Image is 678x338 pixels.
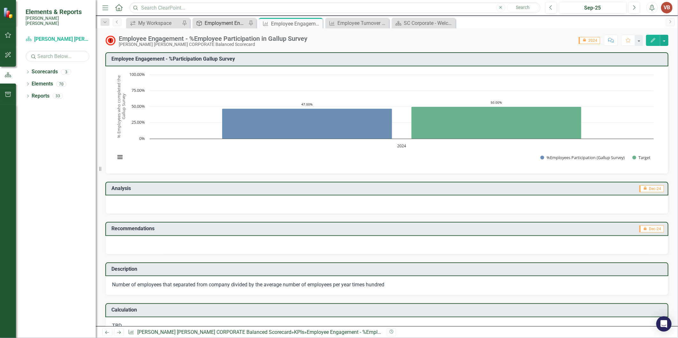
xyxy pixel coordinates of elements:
a: Reports [32,92,49,100]
button: Search [507,3,539,12]
div: SC Corporate - Welcome to ClearPoint [404,19,454,27]
button: Sep-25 [559,2,627,13]
path: 2024, 47. %Employees Participation (Gallup Survey). [222,108,392,139]
span: Search [516,5,530,10]
h3: Analysis [111,186,352,191]
span: Dec-24 [639,225,664,232]
div: Employee Engagement - %Employee Participation in Gallup Survey​ [307,329,456,335]
g: Target, bar series 2 of 2 with 1 bar. [411,107,582,139]
span: Dec-24 [639,185,664,192]
h3: Calculation [111,307,665,313]
div: My Workspace [138,19,180,27]
div: 70 [56,81,66,87]
text: 100.00% [129,71,145,77]
h3: Employee Engagement - %Participation Gallup Survey​ [111,56,665,62]
a: SC Corporate - Welcome to ClearPoint [393,19,454,27]
text: 25.00% [132,119,145,125]
svg: Interactive chart [112,71,657,167]
div: 3 [61,69,71,75]
a: Scorecards [32,68,58,76]
text: %Employees Participation (Gallup Survey) [546,155,625,160]
button: VB [661,2,673,13]
text: 50.00% [132,103,145,109]
div: Employee Turnover Rate​ [337,19,388,27]
text: 47.00% [301,102,313,107]
text: Target [638,155,651,160]
img: Not Meeting Target [105,35,116,46]
g: %Employees Participation (Gallup Survey), bar series 1 of 2 with 1 bar. [222,108,392,139]
div: [PERSON_NAME] [PERSON_NAME] CORPORATE Balanced Scorecard [119,42,307,47]
input: Search ClearPoint... [129,2,540,13]
a: Employment Engagement, Development & Inclusion [194,19,247,27]
button: Show %Employees Participation (Gallup Survey) [540,155,625,160]
text: 2024 [397,143,407,149]
div: Employee Engagement - %Employee Participation in Gallup Survey​ [271,20,321,28]
button: View chart menu, Chart [116,152,124,161]
div: Sep-25 [561,4,624,12]
a: KPIs [294,329,304,335]
text: % Employees who completed the Gallup Survey [116,75,126,138]
div: » » [128,329,382,336]
a: [PERSON_NAME] [PERSON_NAME] CORPORATE Balanced Scorecard [137,329,291,335]
span: Elements & Reports [26,8,89,16]
div: Chart. Highcharts interactive chart. [112,71,662,167]
h3: Recommendations [111,226,460,231]
div: Employee Engagement - %Employee Participation in Gallup Survey​ [119,35,307,42]
a: My Workspace [128,19,180,27]
text: 0% [139,136,145,141]
a: Employee Turnover Rate​ [327,19,388,27]
path: 2024, 50. Target. [411,107,582,139]
text: 50.00% [491,100,502,105]
small: [PERSON_NAME] [PERSON_NAME] [26,16,89,26]
a: Elements [32,80,53,88]
img: ClearPoint Strategy [3,7,14,18]
h3: Description [111,266,665,272]
div: TBD [112,322,662,330]
span: 2024 [579,37,600,44]
a: [PERSON_NAME] [PERSON_NAME] CORPORATE Balanced Scorecard [26,36,89,43]
div: 33 [53,93,63,99]
input: Search Below... [26,51,89,62]
div: Open Intercom Messenger [656,316,672,332]
button: Show Target [632,155,651,160]
text: 75.00% [132,87,145,93]
span: Number of employees that separated from company divided by the average number of employees per ye... [112,282,384,288]
div: Employment Engagement, Development & Inclusion [205,19,247,27]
